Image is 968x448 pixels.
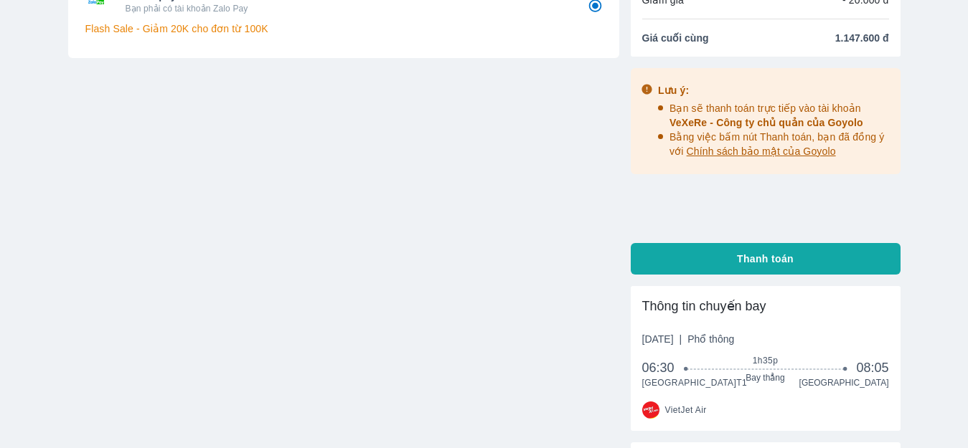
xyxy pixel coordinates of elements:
[856,359,888,376] span: 08:05
[642,297,889,315] div: Thông tin chuyến bay
[642,31,709,45] span: Giá cuối cùng
[687,333,734,345] span: Phổ thông
[665,404,707,416] span: VietJet Air
[835,31,889,45] span: 1.147.600 đ
[658,83,891,97] div: Lưu ý:
[680,333,682,345] span: |
[669,117,863,128] span: VeXeRe - Công ty chủ quản của Goyolo
[737,252,794,266] span: Thanh toán
[631,243,901,275] button: Thanh toán
[687,146,836,157] span: Chính sách bảo mật của Goyolo
[642,332,735,346] span: [DATE]
[642,359,687,376] span: 06:30
[686,355,845,366] span: 1h35p
[126,3,568,14] p: Bạn phải có tài khoản Zalo Pay
[669,130,891,158] p: Bằng việc bấm nút Thanh toán, bạn đã đồng ý với
[669,103,863,128] span: Bạn sẽ thanh toán trực tiếp vào tài khoản
[686,372,845,383] span: Bay thẳng
[85,22,602,36] p: Flash Sale - Giảm 20K cho đơn từ 100K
